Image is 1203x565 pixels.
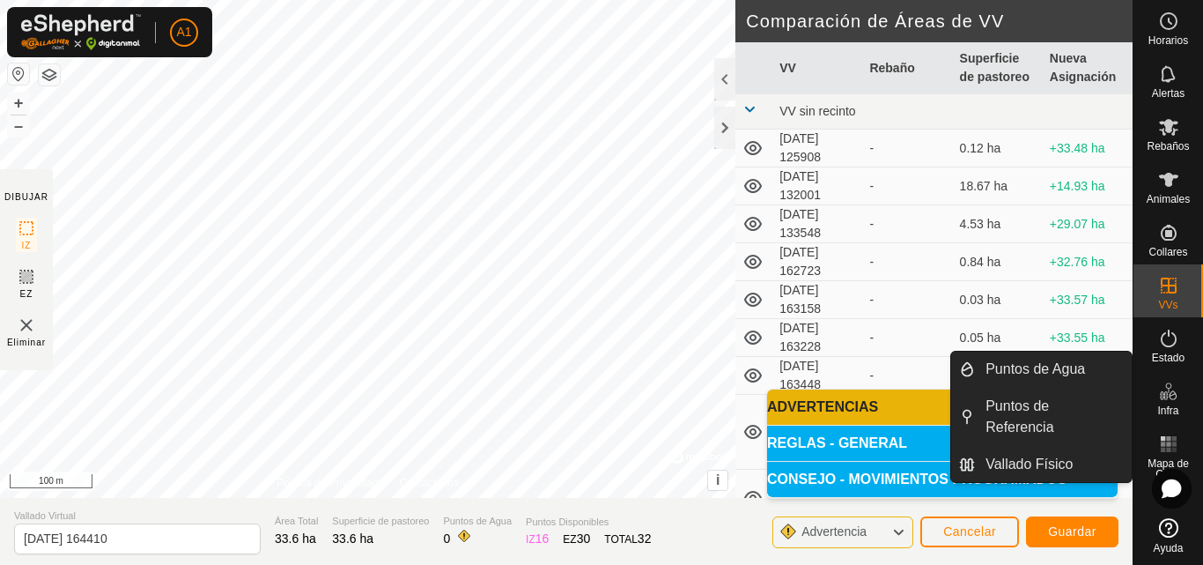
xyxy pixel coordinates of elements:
[746,11,1133,32] h2: Comparación de Áreas de VV
[779,104,855,118] span: VV sin recinto
[772,42,862,94] th: VV
[1043,42,1133,94] th: Nueva Asignación
[772,167,862,205] td: [DATE] 132001
[772,281,862,319] td: [DATE] 163158
[8,93,29,114] button: +
[975,447,1132,482] a: Vallado Físico
[1138,458,1199,480] span: Mapa de Calor
[4,190,48,204] div: DIBUJAR
[772,243,862,281] td: [DATE] 162723
[869,215,945,234] div: -
[767,462,1118,497] p-accordion-header: CONSEJO - MOVIMIENTOS PROGRAMADOS
[772,357,862,395] td: [DATE] 163448
[975,389,1132,445] a: Puntos de Referencia
[1043,319,1133,357] td: +33.55 ha
[920,517,1019,547] button: Cancelar
[772,205,862,243] td: [DATE] 133548
[1043,205,1133,243] td: +29.07 ha
[772,319,862,357] td: [DATE] 163228
[951,389,1132,445] li: Puntos de Referencia
[953,130,1043,167] td: 0.12 ha
[869,329,945,347] div: -
[1048,524,1096,539] span: Guardar
[869,367,945,385] div: -
[1147,141,1189,152] span: Rebaños
[1154,543,1184,554] span: Ayuda
[953,319,1043,357] td: 0.05 ha
[801,524,867,539] span: Advertencia
[767,400,878,414] span: ADVERTENCIAS
[1043,167,1133,205] td: +14.93 ha
[767,426,1118,461] p-accordion-header: REGLAS - GENERAL
[443,532,450,546] span: 0
[985,454,1073,475] span: Vallado Físico
[332,514,429,529] span: Superficie de pastoreo
[953,42,1043,94] th: Superficie de pastoreo
[1026,517,1118,547] button: Guardar
[20,287,33,301] span: EZ
[1152,353,1185,363] span: Estado
[943,524,996,539] span: Cancelar
[1147,194,1190,204] span: Animales
[951,352,1132,387] li: Puntos de Agua
[1043,281,1133,319] td: +33.57 ha
[953,205,1043,243] td: 4.53 ha
[8,115,29,137] button: –
[1043,130,1133,167] td: +33.48 ha
[869,253,945,271] div: -
[975,352,1132,387] a: Puntos de Agua
[14,509,261,524] span: Vallado Virtual
[577,532,591,546] span: 30
[951,447,1132,482] li: Vallado Físico
[22,239,32,252] span: IZ
[39,64,60,85] button: Capas del Mapa
[953,281,1043,319] td: 0.03 ha
[772,130,862,167] td: [DATE] 125908
[16,315,37,336] img: VV
[21,14,141,50] img: Logo Gallagher
[1157,405,1178,416] span: Infra
[1133,511,1203,561] a: Ayuda
[953,243,1043,281] td: 0.84 ha
[1152,88,1185,99] span: Alertas
[716,472,720,487] span: i
[985,359,1085,380] span: Puntos de Agua
[604,530,651,548] div: TOTAL
[869,139,945,158] div: -
[275,514,318,529] span: Área Total
[443,514,512,529] span: Puntos de Agua
[563,530,590,548] div: EZ
[869,177,945,196] div: -
[767,390,1118,425] p-accordion-header: ADVERTENCIAS
[400,475,459,491] a: Contáctenos
[176,23,191,41] span: A1
[1148,247,1187,257] span: Collares
[535,532,550,546] span: 16
[332,532,373,546] span: 33.6 ha
[862,42,952,94] th: Rebaño
[275,532,316,546] span: 33.6 ha
[953,167,1043,205] td: 18.67 ha
[767,472,1066,487] span: CONSEJO - MOVIMIENTOS PROGRAMADOS
[277,475,378,491] a: Política de Privacidad
[1148,35,1188,46] span: Horarios
[1158,300,1177,310] span: VVs
[869,291,945,309] div: -
[985,396,1121,438] span: Puntos de Referencia
[767,436,907,450] span: REGLAS - GENERAL
[708,471,727,490] button: i
[8,63,29,85] button: Restablecer Mapa
[7,336,46,349] span: Eliminar
[638,532,652,546] span: 32
[1043,243,1133,281] td: +32.76 ha
[526,530,549,548] div: IZ
[526,515,651,530] span: Puntos Disponibles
